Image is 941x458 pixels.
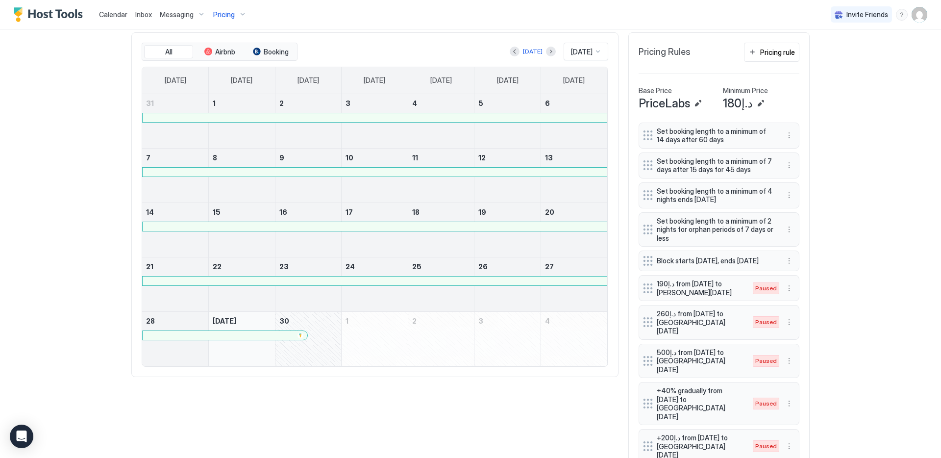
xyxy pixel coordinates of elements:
td: September 22, 2025 [209,257,275,311]
td: September 9, 2025 [275,148,342,203]
button: More options [783,189,795,201]
a: October 4, 2025 [541,312,607,330]
span: 24 [346,262,355,271]
a: September 14, 2025 [142,203,208,221]
td: September 13, 2025 [541,148,607,203]
span: Calendar [99,10,127,19]
a: September 25, 2025 [408,257,474,276]
div: Pricing rule [760,47,795,57]
span: 11 [412,153,418,162]
span: Messaging [160,10,194,19]
div: Block starts [DATE], ends [DATE] menu [639,251,799,271]
td: September 24, 2025 [342,257,408,311]
div: menu [783,224,795,235]
span: 25 [412,262,421,271]
td: October 2, 2025 [408,311,474,366]
button: More options [783,255,795,267]
a: September 16, 2025 [275,203,342,221]
td: October 3, 2025 [474,311,541,366]
button: Airbnb [195,45,244,59]
td: September 3, 2025 [342,94,408,149]
div: menu [783,129,795,141]
button: Previous month [510,47,520,56]
td: September 1, 2025 [209,94,275,149]
td: September 10, 2025 [342,148,408,203]
span: 7 [146,153,150,162]
td: September 14, 2025 [142,203,209,257]
td: September 8, 2025 [209,148,275,203]
span: د.إ260 from [DATE] to [GEOGRAPHIC_DATA][DATE] [657,309,743,335]
span: 23 [279,262,289,271]
a: Friday [487,67,528,94]
span: 19 [478,208,486,216]
span: Pricing [213,10,235,19]
a: September 11, 2025 [408,149,474,167]
td: September 18, 2025 [408,203,474,257]
span: All [165,48,173,56]
a: September 19, 2025 [474,203,541,221]
div: menu [783,159,795,171]
a: September 17, 2025 [342,203,408,221]
button: More options [783,355,795,367]
span: 6 [545,99,550,107]
td: September 23, 2025 [275,257,342,311]
a: September 18, 2025 [408,203,474,221]
span: [DATE] [213,317,236,325]
td: September 7, 2025 [142,148,209,203]
div: tab-group [142,43,297,61]
span: 30 [279,317,289,325]
span: 13 [545,153,553,162]
a: Sunday [155,67,196,94]
button: More options [783,440,795,452]
a: September 26, 2025 [474,257,541,276]
div: +40% gradually from [DATE] to [GEOGRAPHIC_DATA][DATE] Pausedmenu [639,382,799,425]
a: September 23, 2025 [275,257,342,276]
span: د.إ180 [723,96,753,111]
a: September 30, 2025 [275,312,342,330]
div: User profile [912,7,927,23]
a: Thursday [421,67,462,94]
a: September 12, 2025 [474,149,541,167]
td: October 1, 2025 [342,311,408,366]
div: Set booking length to a minimum of 4 nights ends [DATE] menu [639,182,799,208]
td: September 5, 2025 [474,94,541,149]
td: September 6, 2025 [541,94,607,149]
div: Set booking length to a minimum of 2 nights for orphan periods of 7 days or less menu [639,212,799,247]
a: Monday [221,67,262,94]
span: 2 [412,317,417,325]
div: menu [783,398,795,409]
a: September 9, 2025 [275,149,342,167]
span: 22 [213,262,222,271]
span: 20 [545,208,554,216]
button: More options [783,282,795,294]
a: September 4, 2025 [408,94,474,112]
button: Edit [692,98,704,109]
span: 5 [478,99,483,107]
span: 28 [146,317,155,325]
div: menu [783,316,795,328]
span: 3 [346,99,350,107]
td: August 31, 2025 [142,94,209,149]
a: September 8, 2025 [209,149,275,167]
span: 4 [545,317,550,325]
span: 9 [279,153,284,162]
span: Paused [755,284,777,293]
span: [DATE] [364,76,385,85]
span: Block starts [DATE], ends [DATE] [657,256,773,265]
td: October 4, 2025 [541,311,607,366]
span: [DATE] [297,76,319,85]
span: 2 [279,99,284,107]
a: September 29, 2025 [209,312,275,330]
span: Pricing Rules [639,47,691,58]
a: October 3, 2025 [474,312,541,330]
span: Booking [264,48,289,56]
td: September 25, 2025 [408,257,474,311]
div: menu [783,255,795,267]
a: Wednesday [354,67,395,94]
a: September 24, 2025 [342,257,408,276]
a: Tuesday [288,67,329,94]
span: [DATE] [563,76,585,85]
td: September 26, 2025 [474,257,541,311]
a: September 15, 2025 [209,203,275,221]
a: September 21, 2025 [142,257,208,276]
